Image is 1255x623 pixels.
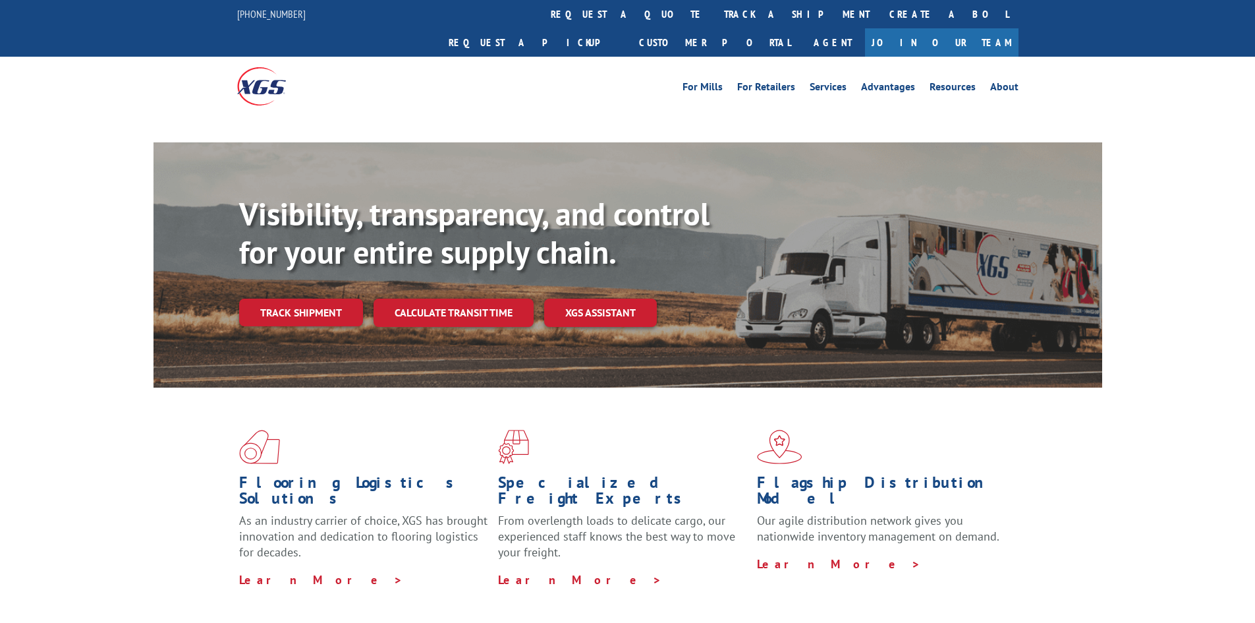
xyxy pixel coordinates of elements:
a: Services [810,82,847,96]
a: About [990,82,1018,96]
a: Advantages [861,82,915,96]
a: Agent [800,28,865,57]
b: Visibility, transparency, and control for your entire supply chain. [239,193,710,272]
a: Calculate transit time [374,299,534,327]
a: Learn More > [239,572,403,587]
img: xgs-icon-focused-on-flooring-red [498,430,529,464]
a: Learn More > [757,556,921,572]
a: For Retailers [737,82,795,96]
a: Track shipment [239,299,363,326]
span: Our agile distribution network gives you nationwide inventory management on demand. [757,513,999,544]
a: Customer Portal [629,28,800,57]
h1: Specialized Freight Experts [498,475,747,513]
p: From overlength loads to delicate cargo, our experienced staff knows the best way to move your fr... [498,513,747,572]
img: xgs-icon-total-supply-chain-intelligence-red [239,430,280,464]
h1: Flooring Logistics Solutions [239,475,488,513]
a: XGS ASSISTANT [544,299,657,327]
a: Join Our Team [865,28,1018,57]
a: For Mills [683,82,723,96]
a: Resources [930,82,976,96]
a: Learn More > [498,572,662,587]
img: xgs-icon-flagship-distribution-model-red [757,430,802,464]
h1: Flagship Distribution Model [757,475,1006,513]
span: As an industry carrier of choice, XGS has brought innovation and dedication to flooring logistics... [239,513,488,560]
a: [PHONE_NUMBER] [237,7,306,20]
a: Request a pickup [439,28,629,57]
